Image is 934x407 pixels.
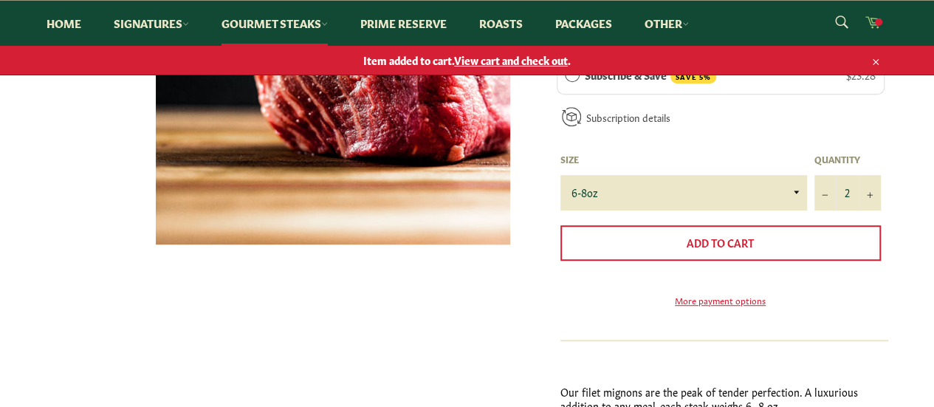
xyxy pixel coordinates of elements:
[630,1,704,46] a: Other
[32,1,96,46] a: Home
[346,1,461,46] a: Prime Reserve
[585,66,716,84] label: Subscribe & Save
[560,153,807,165] label: Size
[540,1,627,46] a: Packages
[32,53,903,67] span: Item added to cart. .
[464,1,538,46] a: Roasts
[454,52,568,67] span: View cart and check out
[670,70,716,84] span: SAVE 5%
[814,153,881,165] label: Quantity
[560,294,881,307] a: More payment options
[586,110,670,124] a: Subscription details
[814,175,837,211] button: Reduce item quantity by one
[32,46,903,75] a: Item added to cart.View cart and check out.
[560,225,881,261] button: Add to Cart
[859,175,881,211] button: Increase item quantity by one
[99,1,204,46] a: Signatures
[207,1,343,46] a: Gourmet Steaks
[846,67,876,82] span: $23.28
[687,235,754,250] span: Add to Cart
